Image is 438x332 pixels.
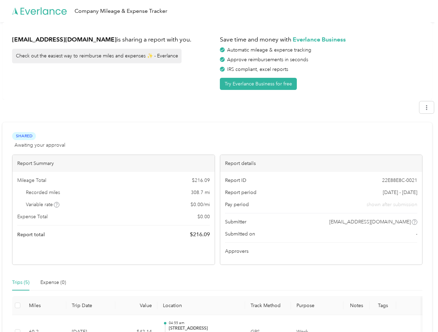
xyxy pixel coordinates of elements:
[370,296,396,315] th: Tags
[115,296,157,315] th: Value
[157,296,245,315] th: Location
[329,218,411,225] span: [EMAIL_ADDRESS][DOMAIN_NAME]
[169,325,240,332] p: [STREET_ADDRESS]
[192,177,210,184] span: $ 216.09
[23,296,66,315] th: Miles
[17,231,45,238] span: Report total
[245,296,291,315] th: Track Method
[40,279,66,286] div: Expense (0)
[26,189,60,196] span: Recorded miles
[291,296,344,315] th: Purpose
[12,49,182,63] div: Check out the easiest way to reimburse miles and expenses ✨ - Everlance
[220,35,423,44] h1: Save time and money with
[66,296,115,315] th: Trip Date
[191,201,210,208] span: $ 0.00 / mi
[17,213,48,220] span: Expense Total
[197,213,210,220] span: $ 0.00
[367,201,417,208] span: shown after submission
[416,230,417,238] span: -
[225,248,249,255] span: Approvers
[227,66,288,72] span: IRS compliant, excel reports
[169,321,240,325] p: 04:55 am
[382,177,417,184] span: 22E88E8C-0021
[12,155,215,172] div: Report Summary
[12,132,36,140] span: Shared
[225,218,246,225] span: Submitter
[227,47,311,53] span: Automatic mileage & expense tracking
[190,230,210,239] span: $ 216.09
[383,189,417,196] span: [DATE] - [DATE]
[225,189,256,196] span: Report period
[225,201,249,208] span: Pay period
[75,7,167,16] div: Company Mileage & Expense Tracker
[191,189,210,196] span: 308.7 mi
[220,78,297,90] button: Try Everlance Business for free
[225,230,255,238] span: Submitted on
[225,177,246,184] span: Report ID
[12,35,215,44] h1: is sharing a report with you.
[220,155,422,172] div: Report details
[26,201,60,208] span: Variable rate
[227,57,308,63] span: Approve reimbursements in seconds
[17,177,46,184] span: Mileage Total
[12,36,117,43] strong: [EMAIL_ADDRESS][DOMAIN_NAME]
[12,279,29,286] div: Trips (5)
[343,296,370,315] th: Notes
[14,141,65,149] span: Awaiting your approval
[293,36,346,43] strong: Everlance Business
